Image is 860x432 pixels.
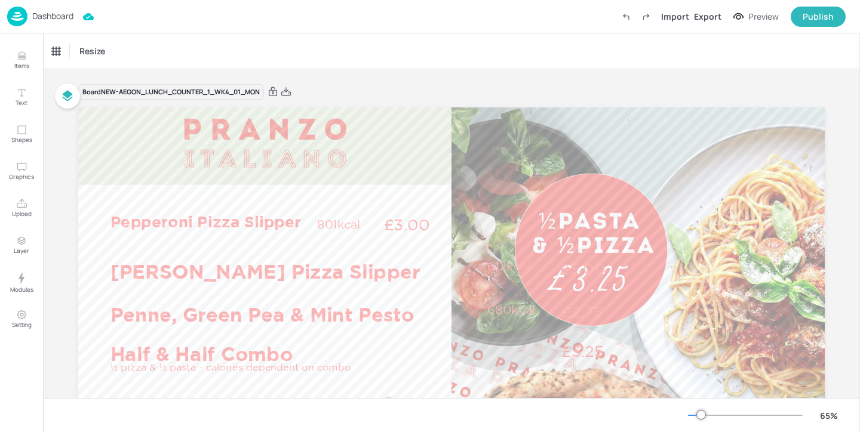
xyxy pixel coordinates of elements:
span: £3.00 [559,260,605,277]
span: [PERSON_NAME] Pizza Slipper [110,260,420,282]
p: Dashboard [32,12,73,20]
span: 612kcal [487,259,531,273]
span: £3.25 [561,342,604,360]
button: Publish [791,7,846,27]
div: 65 % [815,409,843,422]
button: Preview [726,8,786,26]
span: Penne, Green Pea & Mint Pesto [110,304,414,325]
div: Publish [803,10,834,23]
span: Resize [77,45,107,57]
label: Redo (Ctrl + Y) [636,7,656,27]
div: Board NEW-AEGON_LUNCH_COUNTER_1_WK4_01_MON [78,84,264,100]
div: Export [694,10,721,23]
div: Preview [748,10,779,23]
span: Half & Half Combo [110,342,293,364]
span: Pepperoni Pizza Slipper [110,212,302,230]
span: £2.75 [561,303,603,320]
span: 680kcal [487,303,536,316]
img: logo-86c26b7e.jpg [7,7,27,26]
span: ½ pizza & ½ pasta - calories dependent on combo [110,362,351,372]
label: Undo (Ctrl + Z) [616,7,636,27]
span: 801kcal [317,217,360,230]
span: £3.00 [384,216,430,233]
div: Import [661,10,689,23]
